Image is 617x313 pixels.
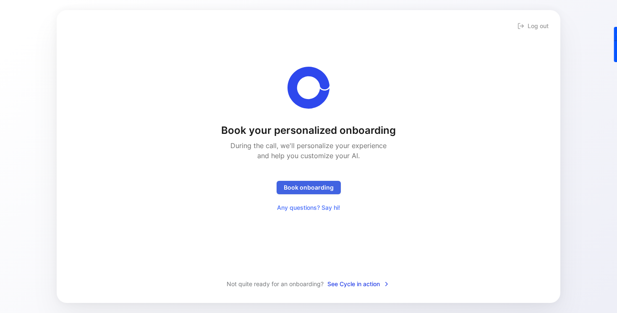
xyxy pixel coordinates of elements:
[270,201,347,214] button: Any questions? Say hi!
[227,279,324,289] span: Not quite ready for an onboarding?
[284,183,334,193] span: Book onboarding
[327,279,390,290] button: See Cycle in action
[277,203,340,213] span: Any questions? Say hi!
[277,181,341,194] button: Book onboarding
[516,20,550,32] button: Log out
[226,141,391,161] h2: During the call, we'll personalize your experience and help you customize your AI.
[327,279,390,289] span: See Cycle in action
[221,124,396,137] h1: Book your personalized onboarding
